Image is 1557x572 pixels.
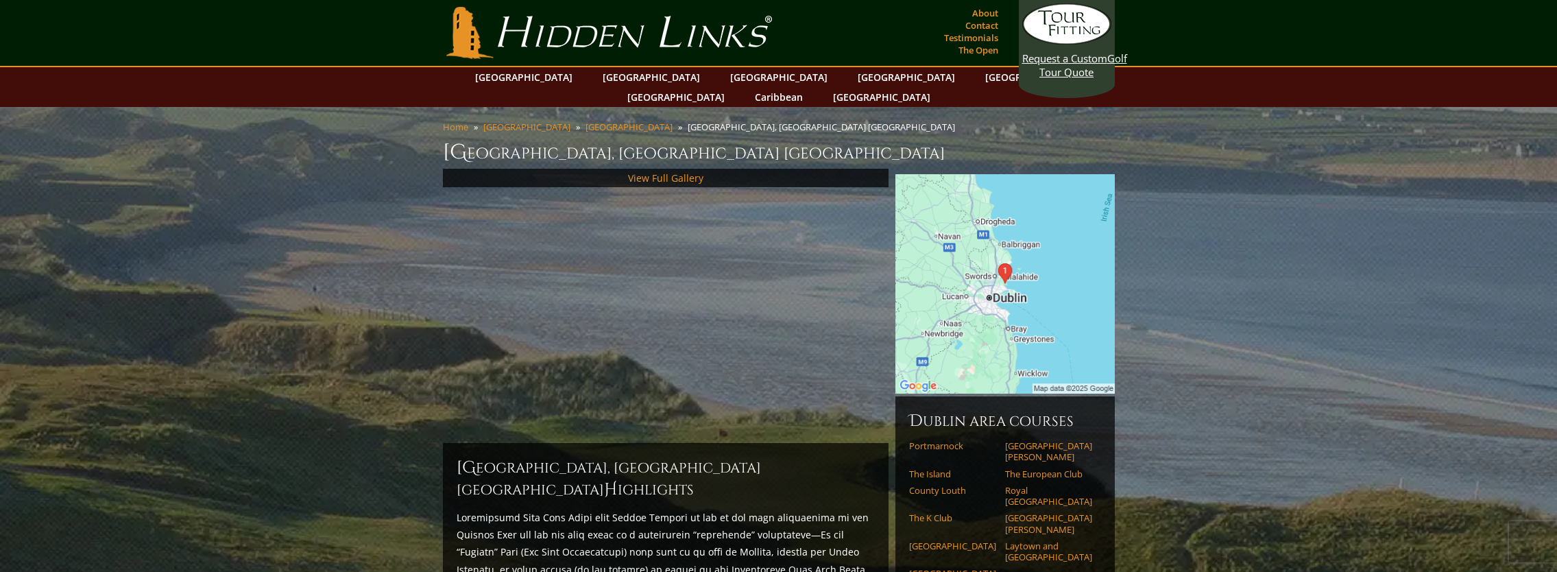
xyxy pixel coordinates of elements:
a: [GEOGRAPHIC_DATA][PERSON_NAME] [1005,440,1092,463]
a: Portmarnock [909,440,996,451]
a: [GEOGRAPHIC_DATA] [620,87,732,107]
span: Request a Custom [1022,51,1107,65]
a: Home [443,121,468,133]
span: H [604,479,618,501]
a: The Open [955,40,1002,60]
a: Testimonials [941,28,1002,47]
h6: Dublin Area Courses [909,410,1101,432]
a: [GEOGRAPHIC_DATA] [586,121,673,133]
a: About [969,3,1002,23]
a: Request a CustomGolf Tour Quote [1022,3,1111,79]
a: [GEOGRAPHIC_DATA] [826,87,937,107]
a: [GEOGRAPHIC_DATA] [483,121,570,133]
a: [GEOGRAPHIC_DATA] [596,67,707,87]
a: Royal [GEOGRAPHIC_DATA] [1005,485,1092,508]
a: [GEOGRAPHIC_DATA] [909,540,996,551]
a: View Full Gallery [628,171,703,184]
a: Contact [962,16,1002,35]
img: Google Map of Golf Links Road, Portmarnock, Dublin, Ireland [895,174,1115,394]
li: [GEOGRAPHIC_DATA], [GEOGRAPHIC_DATA] [GEOGRAPHIC_DATA] [688,121,961,133]
h1: [GEOGRAPHIC_DATA], [GEOGRAPHIC_DATA] [GEOGRAPHIC_DATA] [443,139,1115,166]
a: The European Club [1005,468,1092,479]
a: [GEOGRAPHIC_DATA] [468,67,579,87]
a: Laytown and [GEOGRAPHIC_DATA] [1005,540,1092,563]
a: [GEOGRAPHIC_DATA] [851,67,962,87]
a: The K Club [909,512,996,523]
a: [GEOGRAPHIC_DATA] [978,67,1089,87]
a: [GEOGRAPHIC_DATA] [723,67,834,87]
a: The Island [909,468,996,479]
a: Caribbean [748,87,810,107]
a: [GEOGRAPHIC_DATA][PERSON_NAME] [1005,512,1092,535]
h2: [GEOGRAPHIC_DATA], [GEOGRAPHIC_DATA] [GEOGRAPHIC_DATA] ighlights [457,457,875,501]
a: County Louth [909,485,996,496]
